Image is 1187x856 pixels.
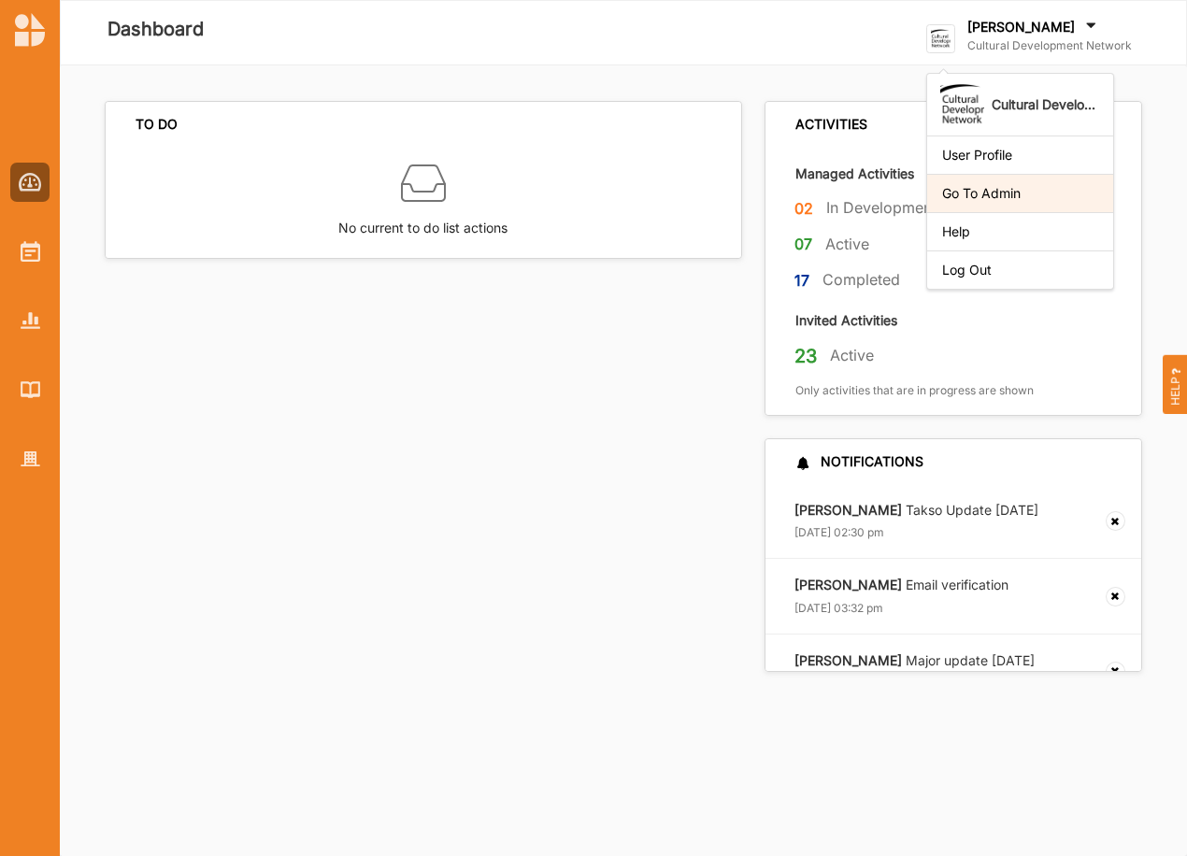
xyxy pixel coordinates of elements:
[967,19,1075,36] label: [PERSON_NAME]
[795,453,923,470] div: NOTIFICATIONS
[795,383,1034,398] label: Only activities that are in progress are shown
[794,502,902,518] strong: [PERSON_NAME]
[794,577,1008,593] label: Email verification
[10,439,50,478] a: Organisation
[15,13,45,47] img: logo
[794,525,884,540] label: [DATE] 02:30 pm
[10,232,50,271] a: Activities
[795,164,914,182] label: Managed Activities
[794,601,883,616] label: [DATE] 03:32 pm
[942,262,1098,278] div: Log Out
[825,235,869,254] label: Active
[830,346,874,365] label: Active
[794,233,812,256] label: 07
[942,185,1098,202] div: Go To Admin
[794,502,1038,519] label: Takso Update [DATE]
[19,173,42,192] img: Dashboard
[967,38,1132,53] label: Cultural Development Network
[826,198,937,218] label: In Development
[794,577,902,592] strong: [PERSON_NAME]
[822,270,900,290] label: Completed
[795,311,897,329] label: Invited Activities
[10,370,50,409] a: Library
[401,161,446,206] img: box
[942,223,1098,240] div: Help
[21,451,40,467] img: Organisation
[338,206,508,238] label: No current to do list actions
[926,24,955,53] img: logo
[794,652,1035,669] label: Major update [DATE]
[21,381,40,397] img: Library
[794,197,813,221] label: 02
[794,344,817,368] label: 23
[21,312,40,328] img: Reports
[794,269,809,292] label: 17
[107,14,204,45] label: Dashboard
[795,116,867,133] div: ACTIVITIES
[10,301,50,340] a: Reports
[136,116,178,133] div: TO DO
[794,652,902,668] strong: [PERSON_NAME]
[942,147,1098,164] div: User Profile
[10,163,50,202] a: Dashboard
[21,241,40,262] img: Activities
